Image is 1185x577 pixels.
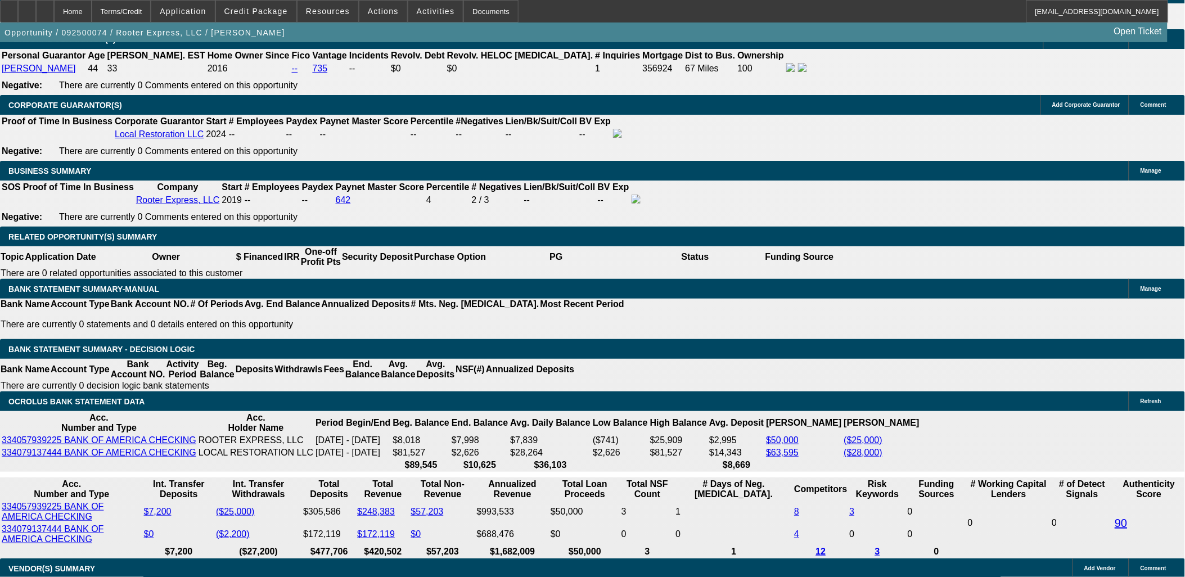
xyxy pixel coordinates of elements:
a: 3 [850,507,855,516]
td: -- [228,128,285,141]
b: Negative: [2,80,42,90]
a: Rooter Express, LLC [136,195,220,205]
th: 0 [907,546,966,557]
a: 4 [794,529,799,539]
b: Home Owner Since [208,51,290,60]
th: Activity Period [166,359,200,380]
th: Status [626,246,765,268]
a: $0 [411,529,421,539]
b: Negative: [2,146,42,156]
th: Period Begin/End [315,412,391,434]
span: Application [160,7,206,16]
div: $688,476 [477,529,549,539]
span: Credit Package [224,7,288,16]
th: $8,669 [709,459,764,471]
img: facebook-icon.png [632,195,641,204]
td: -- [349,62,389,75]
th: Annualized Revenue [476,479,549,500]
th: $ Financed [236,246,284,268]
td: $14,343 [709,447,764,458]
td: -- [579,128,611,141]
td: $0 [550,524,620,545]
th: Annualized Deposits [485,359,575,380]
th: Bank Account NO. [110,359,166,380]
b: Incidents [349,51,389,60]
span: Opportunity / 092500074 / Rooter Express, LLC / [PERSON_NAME] [4,28,285,37]
td: 356924 [642,62,684,75]
b: # Inquiries [595,51,640,60]
td: $28,264 [510,447,591,458]
th: # of Detect Signals [1051,479,1113,500]
a: $7,200 [144,507,172,516]
td: $2,626 [592,447,648,458]
th: Fees [323,359,345,380]
th: Annualized Deposits [321,299,410,310]
a: 334079137444 BANK OF AMERICA CHECKING [2,524,103,544]
td: [DATE] - [DATE] [315,447,391,458]
b: Corporate Guarantor [115,116,204,126]
b: Negative: [2,212,42,222]
td: 3 [621,501,674,522]
th: Account Type [50,359,110,380]
span: BUSINESS SUMMARY [8,166,91,175]
td: $0 [390,62,445,75]
b: Lien/Bk/Suit/Coll [524,182,596,192]
button: Credit Package [216,1,296,22]
th: $477,706 [303,546,355,557]
td: $2,626 [451,447,508,458]
b: Paynet Master Score [320,116,408,126]
td: 0 [849,524,906,545]
td: ROOTER EXPRESS, LLC [198,435,314,446]
a: 334057939225 BANK OF AMERICA CHECKING [2,435,196,445]
span: Manage [1141,168,1161,174]
th: Avg. Deposits [416,359,456,380]
th: Acc. Holder Name [198,412,314,434]
th: Int. Transfer Withdrawals [215,479,301,500]
td: $7,839 [510,435,591,446]
b: Percentile [411,116,453,126]
a: [PERSON_NAME] [2,64,76,73]
b: Paydex [286,116,318,126]
div: -- [456,129,504,139]
span: CORPORATE GUARANTOR(S) [8,101,122,110]
td: 44 [87,62,105,75]
th: Low Balance [592,412,648,434]
td: -- [286,128,318,141]
p: There are currently 0 statements and 0 details entered on this opportunity [1,319,624,330]
a: 735 [313,64,328,73]
th: Beg. Balance [392,412,449,434]
td: $50,000 [550,501,620,522]
b: # Negatives [472,182,522,192]
th: Funding Sources [907,479,966,500]
th: # Mts. Neg. [MEDICAL_DATA]. [411,299,540,310]
td: -- [524,194,596,206]
th: Application Date [24,246,96,268]
a: ($25,000) [216,507,255,516]
span: Add Vendor [1084,565,1116,571]
th: High Balance [650,412,708,434]
th: Authenticity Score [1114,479,1184,500]
td: -- [301,194,334,206]
b: Fico [292,51,310,60]
b: # Employees [229,116,284,126]
span: There are currently 0 Comments entered on this opportunity [59,212,298,222]
th: Withdrawls [274,359,323,380]
td: 33 [107,62,206,75]
img: facebook-icon.png [613,129,622,138]
td: $172,119 [303,524,355,545]
a: 90 [1115,517,1127,529]
div: 2 / 3 [472,195,522,205]
span: RELATED OPPORTUNITY(S) SUMMARY [8,232,157,241]
th: Acc. Number and Type [1,479,142,500]
th: $7,200 [143,546,215,557]
th: # Of Periods [190,299,244,310]
a: 3 [875,547,880,556]
th: $420,502 [357,546,409,557]
td: 2019 [221,194,242,206]
a: $248,383 [357,507,395,516]
th: Competitors [794,479,848,500]
th: # Working Capital Lenders [967,479,1050,500]
a: ($25,000) [844,435,883,445]
th: Deposits [235,359,274,380]
td: $0 [447,62,594,75]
